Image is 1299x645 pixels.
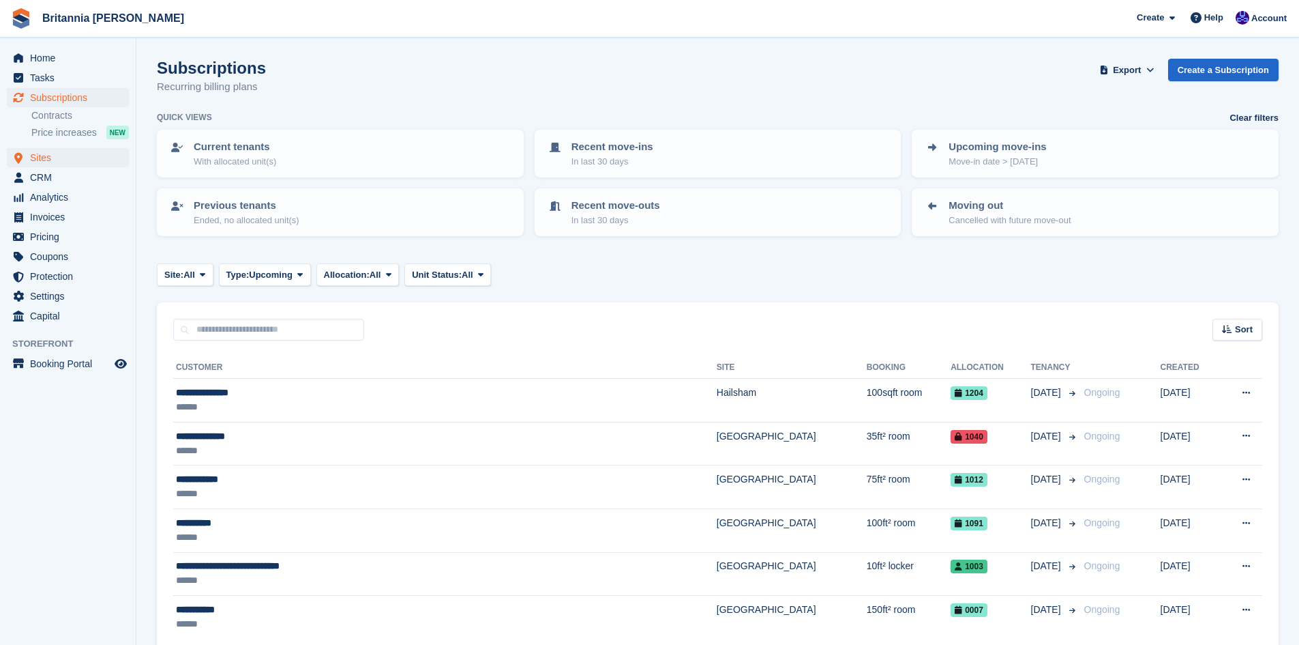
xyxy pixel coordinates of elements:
[571,214,660,227] p: In last 30 days
[913,190,1277,235] a: Moving out Cancelled with future move-out
[571,155,653,169] p: In last 30 days
[7,188,129,207] a: menu
[1161,596,1219,639] td: [DATE]
[949,214,1071,227] p: Cancelled with future move-out
[536,131,900,176] a: Recent move-ins In last 30 days
[717,552,867,596] td: [GEOGRAPHIC_DATA]
[249,268,293,282] span: Upcoming
[7,207,129,227] a: menu
[404,263,491,286] button: Unit Status: All
[951,386,987,400] span: 1204
[7,354,129,373] a: menu
[1161,465,1219,509] td: [DATE]
[867,508,951,552] td: 100ft² room
[173,357,717,379] th: Customer
[951,517,987,530] span: 1091
[31,109,129,122] a: Contracts
[7,148,129,167] a: menu
[1031,429,1064,444] span: [DATE]
[219,263,311,286] button: Type: Upcoming
[7,168,129,187] a: menu
[7,247,129,266] a: menu
[949,139,1046,155] p: Upcoming move-ins
[717,357,867,379] th: Site
[867,552,951,596] td: 10ft² locker
[571,198,660,214] p: Recent move-outs
[867,379,951,422] td: 100sqft room
[951,560,987,573] span: 1003
[1031,386,1064,400] span: [DATE]
[30,168,112,187] span: CRM
[1084,387,1120,398] span: Ongoing
[412,268,462,282] span: Unit Status:
[951,430,987,444] span: 1040
[157,111,212,124] h6: Quick views
[951,357,1030,379] th: Allocation
[949,155,1046,169] p: Move-in date > [DATE]
[164,268,183,282] span: Site:
[316,263,400,286] button: Allocation: All
[951,603,987,617] span: 0007
[7,88,129,107] a: menu
[536,190,900,235] a: Recent move-outs In last 30 days
[11,8,31,29] img: stora-icon-8386f47178a22dfd0bd8f6a31ec36ba5ce8667c1dd55bd0f319d3a0aa187defe.svg
[1161,357,1219,379] th: Created
[370,268,381,282] span: All
[31,126,97,139] span: Price increases
[1161,508,1219,552] td: [DATE]
[30,207,112,227] span: Invoices
[1161,422,1219,465] td: [DATE]
[1031,357,1079,379] th: Tenancy
[30,267,112,286] span: Protection
[717,422,867,465] td: [GEOGRAPHIC_DATA]
[1084,431,1120,442] span: Ongoing
[571,139,653,155] p: Recent move-ins
[158,131,522,176] a: Current tenants With allocated unit(s)
[194,214,299,227] p: Ended, no allocated unit(s)
[30,68,112,87] span: Tasks
[157,263,213,286] button: Site: All
[30,48,112,68] span: Home
[30,148,112,167] span: Sites
[7,287,129,306] a: menu
[1084,474,1120,485] span: Ongoing
[951,473,987,487] span: 1012
[867,596,951,639] td: 150ft² room
[1161,552,1219,596] td: [DATE]
[30,188,112,207] span: Analytics
[226,268,250,282] span: Type:
[30,354,112,373] span: Booking Portal
[30,306,112,326] span: Capital
[158,190,522,235] a: Previous tenants Ended, no allocated unit(s)
[7,306,129,326] a: menu
[717,379,867,422] td: Hailsham
[30,88,112,107] span: Subscriptions
[1235,323,1253,336] span: Sort
[462,268,473,282] span: All
[106,126,129,139] div: NEW
[1236,11,1249,25] img: Simon Clark
[1168,59,1279,81] a: Create a Subscription
[1229,111,1279,125] a: Clear filters
[194,155,276,169] p: With allocated unit(s)
[113,356,129,372] a: Preview store
[1137,11,1164,25] span: Create
[30,287,112,306] span: Settings
[194,198,299,214] p: Previous tenants
[1084,517,1120,528] span: Ongoing
[12,337,136,351] span: Storefront
[7,227,129,246] a: menu
[157,79,266,95] p: Recurring billing plans
[913,131,1277,176] a: Upcoming move-ins Move-in date > [DATE]
[1031,472,1064,487] span: [DATE]
[949,198,1071,214] p: Moving out
[183,268,195,282] span: All
[1097,59,1157,81] button: Export
[867,422,951,465] td: 35ft² room
[717,596,867,639] td: [GEOGRAPHIC_DATA]
[7,267,129,286] a: menu
[1084,560,1120,571] span: Ongoing
[717,465,867,509] td: [GEOGRAPHIC_DATA]
[1161,379,1219,422] td: [DATE]
[867,465,951,509] td: 75ft² room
